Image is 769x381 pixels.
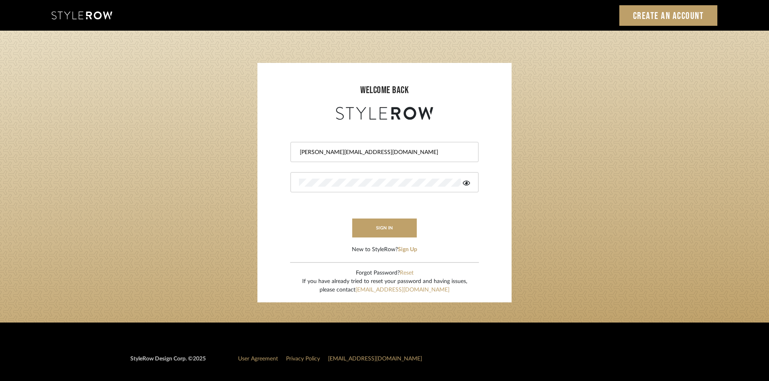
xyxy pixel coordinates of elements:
[286,356,320,362] a: Privacy Policy
[130,355,206,370] div: StyleRow Design Corp. ©2025
[302,269,467,277] div: Forgot Password?
[398,246,417,254] button: Sign Up
[355,287,449,293] a: [EMAIL_ADDRESS][DOMAIN_NAME]
[328,356,422,362] a: [EMAIL_ADDRESS][DOMAIN_NAME]
[352,246,417,254] div: New to StyleRow?
[302,277,467,294] div: If you have already tried to reset your password and having issues, please contact
[265,83,504,98] div: welcome back
[400,269,414,277] button: Reset
[619,5,718,26] a: Create an Account
[238,356,278,362] a: User Agreement
[352,219,417,237] button: sign in
[299,148,468,156] input: Email Address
